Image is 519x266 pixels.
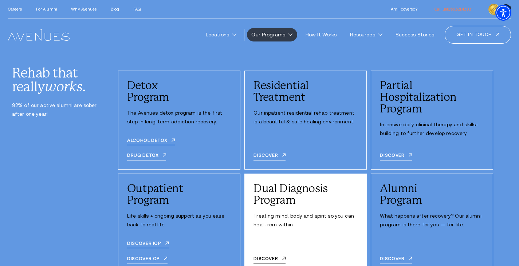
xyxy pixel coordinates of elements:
a: FAQ [133,7,141,11]
div: Outpatient Program [127,183,231,206]
a: Locations [201,28,241,41]
div: Accessibility Menu [495,5,511,21]
a: Discover [380,256,412,263]
p: Treating mind, body and spirit so you can heal from within [253,212,358,229]
p: Life skills + ongoing support as you ease back to real life [127,212,231,229]
p: Intensive daily clinical therapy and skills-building to further develop recovery. [380,120,484,138]
div: / [118,71,240,170]
a: Discover [253,153,286,160]
p: What happens after recovery? Our alumni program is there for you — for life. [380,212,484,229]
a: Our Programs [247,28,297,41]
a: call 866.521.4303 [435,7,471,11]
a: DISCOVER [253,256,286,263]
a: Blog [111,7,119,11]
div: / [371,71,493,170]
a: Success Stories [391,28,439,41]
a: For Alumni [36,7,57,11]
div: Alumni Program [380,183,484,206]
div: Partial Hospitalization Program [380,80,484,115]
img: clock [488,4,499,15]
a: Resources [345,28,387,41]
p: The Avenues detox program is the first step in long-term addiction recovery. [127,109,231,126]
div: Residential Treatment [253,80,358,103]
p: Our inpatient residential rehab treatment is a beautiful & safe healing environment. [253,109,358,126]
a: Careers [8,7,22,11]
div: Rehab that really . [12,66,101,94]
div: Detox Program [127,80,231,103]
a: DISCOVER IOP [127,241,169,248]
a: Am I covered? [391,7,417,11]
span: 866.521.4303 [448,7,471,11]
a: Drug detox [127,153,166,160]
a: Discover OP [127,256,168,263]
div: / [244,71,367,170]
a: How It Works [301,28,341,41]
i: works [45,79,82,95]
a: Get in touch [445,26,511,43]
a: Why Avenues [71,7,97,11]
div: Dual Diagnosis Program [253,183,358,206]
p: 92% of our active alumni are sober after one year! [12,101,101,119]
a: Alcohol detox [127,138,175,145]
a: Discover [380,153,412,160]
